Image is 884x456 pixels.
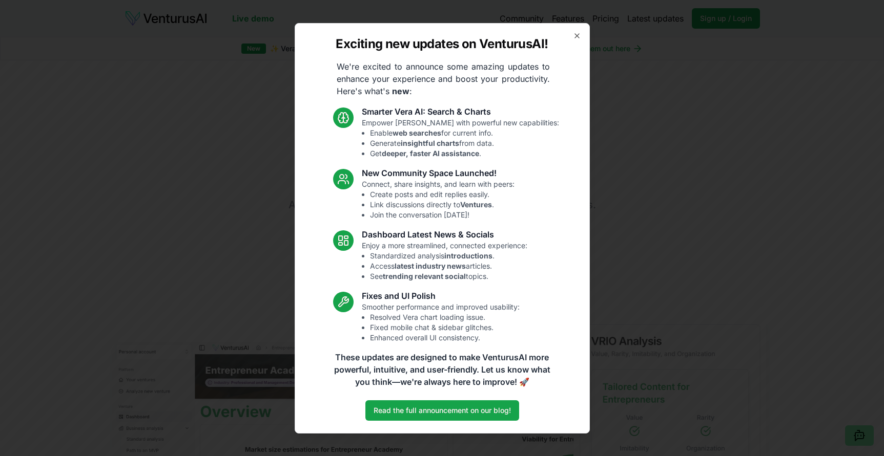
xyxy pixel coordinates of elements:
[327,351,557,388] p: These updates are designed to make VenturusAI more powerful, intuitive, and user-friendly. Let us...
[365,400,519,421] a: Read the full announcement on our blog!
[362,179,515,220] p: Connect, share insights, and learn with peers:
[383,272,466,280] strong: trending relevant social
[370,148,559,159] li: Get .
[370,210,515,220] li: Join the conversation [DATE]!
[328,60,558,97] p: We're excited to announce some amazing updates to enhance your experience and boost your producti...
[370,261,527,271] li: Access articles.
[444,251,492,260] strong: introductions
[370,189,515,200] li: Create posts and edit replies easily.
[370,333,520,343] li: Enhanced overall UI consistency.
[362,302,520,343] p: Smoother performance and improved usability:
[370,322,520,333] li: Fixed mobile chat & sidebar glitches.
[370,251,527,261] li: Standardized analysis .
[370,271,527,281] li: See topics.
[370,128,559,138] li: Enable for current info.
[370,312,520,322] li: Resolved Vera chart loading issue.
[370,138,559,148] li: Generate from data.
[393,128,441,137] strong: web searches
[401,139,459,147] strong: insightful charts
[382,149,479,158] strong: deeper, faster AI assistance
[392,86,409,96] strong: new
[362,228,527,241] h3: Dashboard Latest News & Socials
[460,200,492,209] strong: Ventures
[362,105,559,118] h3: Smarter Vera AI: Search & Charts
[362,167,515,179] h3: New Community Space Launched!
[362,118,559,159] p: Empower [PERSON_NAME] with powerful new capabilities:
[362,241,527,281] p: Enjoy a more streamlined, connected experience:
[336,36,548,52] h2: Exciting new updates on VenturusAI!
[395,262,466,270] strong: latest industry news
[362,290,520,302] h3: Fixes and UI Polish
[370,200,515,210] li: Link discussions directly to .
